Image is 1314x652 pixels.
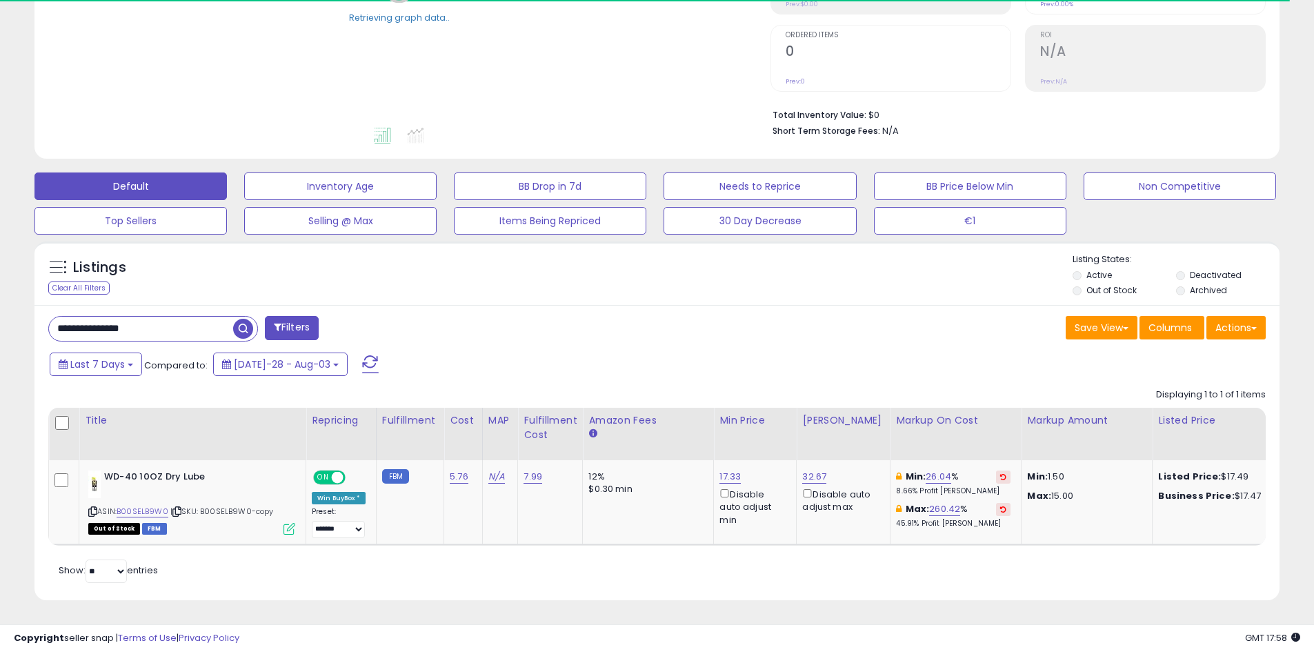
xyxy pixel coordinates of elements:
[312,492,366,504] div: Win BuyBox *
[1027,413,1146,428] div: Markup Amount
[786,77,805,86] small: Prev: 0
[85,413,300,428] div: Title
[454,207,646,235] button: Items Being Repriced
[588,483,703,495] div: $0.30 min
[524,470,542,484] a: 7.99
[896,503,1011,528] div: %
[1066,316,1137,339] button: Save View
[34,172,227,200] button: Default
[104,471,272,487] b: WD-40 10OZ Dry Lube
[450,470,468,484] a: 5.76
[48,281,110,295] div: Clear All Filters
[14,631,64,644] strong: Copyright
[588,428,597,440] small: Amazon Fees.
[1040,43,1265,62] h2: N/A
[454,172,646,200] button: BB Drop in 7d
[170,506,274,517] span: | SKU: B00SELB9W0-copy
[1086,269,1112,281] label: Active
[1027,470,1048,483] strong: Min:
[234,357,330,371] span: [DATE]-28 - Aug-03
[773,109,866,121] b: Total Inventory Value:
[14,632,239,645] div: seller snap | |
[906,502,930,515] b: Max:
[88,471,101,498] img: 21Pdz7JXKAL._SL40_.jpg
[588,413,708,428] div: Amazon Fees
[786,32,1011,39] span: Ordered Items
[1027,490,1142,502] p: 15.00
[896,471,1011,496] div: %
[786,43,1011,62] h2: 0
[382,413,438,428] div: Fulfillment
[664,172,856,200] button: Needs to Reprice
[719,486,786,526] div: Disable auto adjust min
[1073,253,1280,266] p: Listing States:
[488,413,512,428] div: MAP
[315,472,332,484] span: ON
[1158,470,1221,483] b: Listed Price:
[88,471,295,533] div: ASIN:
[1190,269,1242,281] label: Deactivated
[144,359,208,372] span: Compared to:
[117,506,168,517] a: B00SELB9W0
[1245,631,1300,644] span: 2025-08-11 17:58 GMT
[882,124,899,137] span: N/A
[50,353,142,376] button: Last 7 Days
[773,125,880,137] b: Short Term Storage Fees:
[118,631,177,644] a: Terms of Use
[1148,321,1192,335] span: Columns
[719,470,741,484] a: 17.33
[874,172,1066,200] button: BB Price Below Min
[488,470,505,484] a: N/A
[906,470,926,483] b: Min:
[244,172,437,200] button: Inventory Age
[59,564,158,577] span: Show: entries
[265,316,319,340] button: Filters
[312,507,366,538] div: Preset:
[450,413,477,428] div: Cost
[344,472,366,484] span: OFF
[1040,77,1067,86] small: Prev: N/A
[896,413,1015,428] div: Markup on Cost
[896,519,1011,528] p: 45.91% Profit [PERSON_NAME]
[142,523,167,535] span: FBM
[34,207,227,235] button: Top Sellers
[588,471,703,483] div: 12%
[664,207,856,235] button: 30 Day Decrease
[773,106,1255,122] li: $0
[719,413,790,428] div: Min Price
[890,408,1022,460] th: The percentage added to the cost of goods (COGS) that forms the calculator for Min & Max prices.
[1158,471,1273,483] div: $17.49
[213,353,348,376] button: [DATE]-28 - Aug-03
[524,413,577,442] div: Fulfillment Cost
[896,486,1011,496] p: 8.66% Profit [PERSON_NAME]
[349,11,450,23] div: Retrieving graph data..
[1156,388,1266,402] div: Displaying 1 to 1 of 1 items
[179,631,239,644] a: Privacy Policy
[1158,413,1277,428] div: Listed Price
[926,470,951,484] a: 26.04
[1139,316,1204,339] button: Columns
[70,357,125,371] span: Last 7 Days
[88,523,140,535] span: All listings that are currently out of stock and unavailable for purchase on Amazon
[802,470,826,484] a: 32.67
[874,207,1066,235] button: €1
[1206,316,1266,339] button: Actions
[382,469,409,484] small: FBM
[244,207,437,235] button: Selling @ Max
[1086,284,1137,296] label: Out of Stock
[1040,32,1265,39] span: ROI
[312,413,370,428] div: Repricing
[1027,471,1142,483] p: 1.50
[1027,489,1051,502] strong: Max:
[1158,490,1273,502] div: $17.47
[73,258,126,277] h5: Listings
[1190,284,1227,296] label: Archived
[1158,489,1234,502] b: Business Price:
[1084,172,1276,200] button: Non Competitive
[802,486,879,513] div: Disable auto adjust max
[929,502,960,516] a: 260.42
[802,413,884,428] div: [PERSON_NAME]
